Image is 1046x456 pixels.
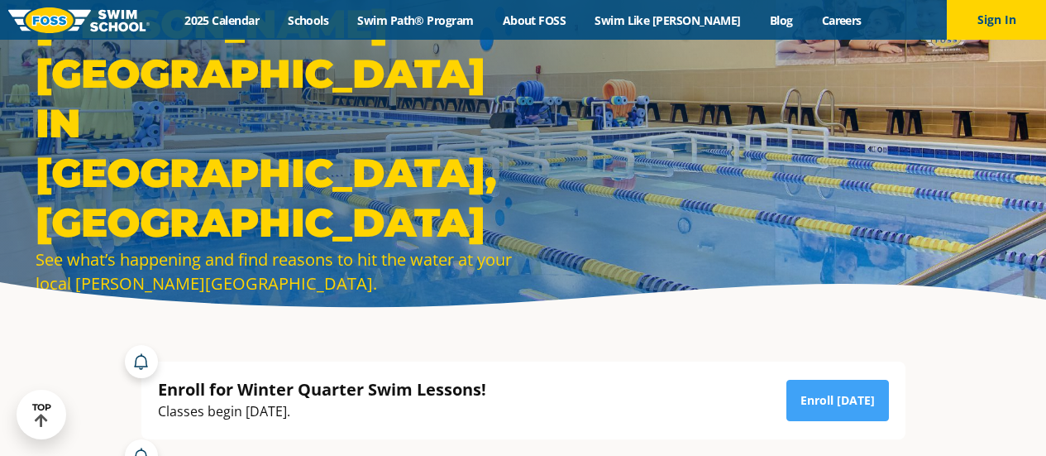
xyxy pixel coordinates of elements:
div: Classes begin [DATE]. [158,401,486,423]
img: FOSS Swim School Logo [8,7,150,33]
a: Swim Path® Program [343,12,488,28]
a: Blog [755,12,807,28]
a: Enroll [DATE] [786,380,889,421]
div: Enroll for Winter Quarter Swim Lessons! [158,378,486,401]
div: TOP [32,402,51,428]
a: About FOSS [488,12,580,28]
a: Swim Like [PERSON_NAME] [580,12,756,28]
a: Careers [807,12,876,28]
div: See what’s happening and find reasons to hit the water at your local [PERSON_NAME][GEOGRAPHIC_DATA]. [36,247,515,295]
a: 2025 Calendar [170,12,274,28]
a: Schools [274,12,343,28]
